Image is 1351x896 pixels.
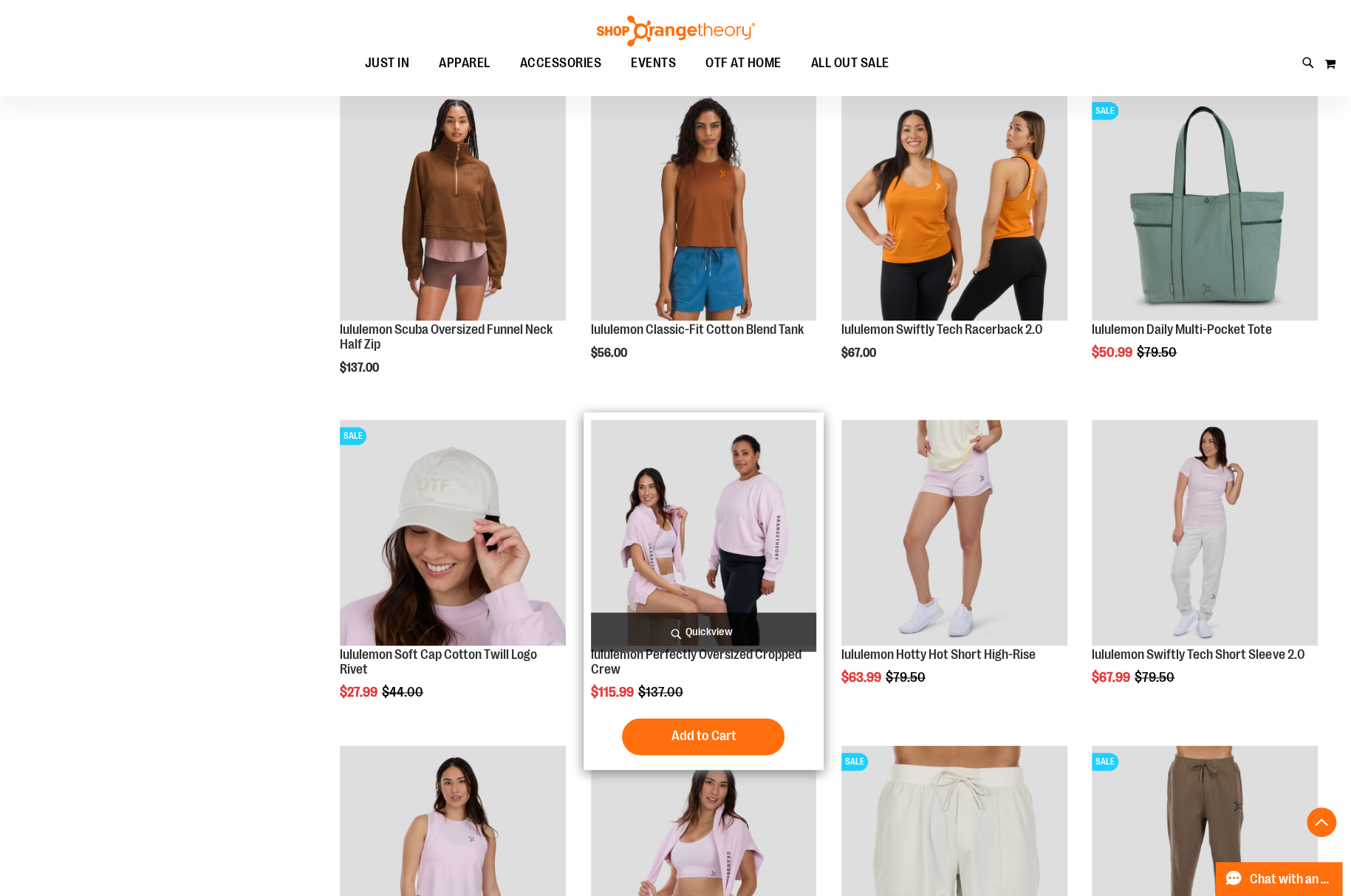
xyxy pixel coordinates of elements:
[1084,412,1325,722] div: product
[841,95,1067,323] a: lululemon Swiftly Tech Racerback 2.0
[584,412,824,769] div: product
[1084,87,1325,397] div: product
[584,87,824,397] div: product
[841,420,1067,646] img: lululemon Hotty Hot Short High-Rise
[340,420,566,648] a: OTF lululemon Soft Cap Cotton Twill Logo Rivet KhakiSALE
[1092,420,1318,646] img: lululemon Swiftly Tech Short Sleeve 2.0
[1092,95,1318,321] img: lululemon Daily Multi-Pocket Tote
[841,670,883,685] span: $63.99
[591,95,817,321] img: lululemon Classic-Fit Cotton Blend Tank
[1092,345,1135,360] span: $50.99
[841,322,1043,337] a: lululemon Swiftly Tech Racerback 2.0
[591,420,817,648] a: lululemon Perfectly Oversized Cropped Crew
[1092,420,1318,648] a: lululemon Swiftly Tech Short Sleeve 2.0
[841,95,1067,321] img: lululemon Swiftly Tech Racerback 2.0
[591,322,804,337] a: lululemon Classic-Fit Cotton Blend Tank
[1092,753,1118,770] span: SALE
[841,753,868,770] span: SALE
[841,647,1036,662] a: lululemon Hotty Hot Short High-Rise
[340,427,366,445] span: SALE
[1250,872,1333,886] span: Chat with an Expert
[340,95,566,323] a: lululemon Scuba Oversized Funnel Neck Half Zip
[595,16,757,47] img: Shop Orangetheory
[1137,345,1179,360] span: $79.50
[439,47,490,80] span: APPAREL
[591,647,801,677] a: lululemon Perfectly Oversized Cropped Crew
[1216,862,1343,896] button: Chat with an Expert
[886,670,928,685] span: $79.50
[1092,647,1304,662] a: lululemon Swiftly Tech Short Sleeve 2.0
[332,87,573,411] div: product
[834,87,1075,397] div: product
[671,728,736,744] span: Add to Cart
[1307,807,1336,837] button: Back To Top
[591,420,817,646] img: lululemon Perfectly Oversized Cropped Crew
[340,420,566,646] img: OTF lululemon Soft Cap Cotton Twill Logo Rivet Khaki
[1092,670,1132,685] span: $67.99
[1135,670,1177,685] span: $79.50
[340,361,381,375] span: $137.00
[631,47,676,80] span: EVENTS
[382,685,425,700] span: $44.00
[591,612,817,652] a: Quickview
[520,47,602,80] span: ACCESSORIES
[841,420,1067,648] a: lululemon Hotty Hot Short High-Rise
[365,47,410,80] span: JUST IN
[841,346,878,360] span: $67.00
[1092,102,1118,120] span: SALE
[591,95,817,323] a: lululemon Classic-Fit Cotton Blend Tank
[811,47,889,80] span: ALL OUT SALE
[705,47,781,80] span: OTF AT HOME
[591,346,629,360] span: $56.00
[340,322,553,352] a: lululemon Scuba Oversized Funnel Neck Half Zip
[340,685,380,700] span: $27.99
[1092,95,1318,323] a: lululemon Daily Multi-Pocket ToteSALE
[1092,322,1272,337] a: lululemon Daily Multi-Pocket Tote
[591,685,636,700] span: $115.99
[834,412,1075,722] div: product
[638,685,685,700] span: $137.00
[622,718,784,755] button: Add to Cart
[332,412,573,736] div: product
[340,95,566,321] img: lululemon Scuba Oversized Funnel Neck Half Zip
[340,647,537,677] a: lululemon Soft Cap Cotton Twill Logo Rivet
